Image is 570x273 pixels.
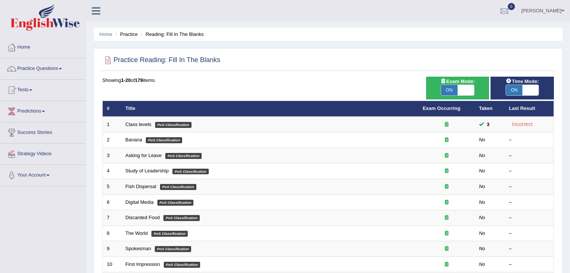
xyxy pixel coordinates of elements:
li: Reading: Fill In The Blanks [139,31,203,38]
a: Class levels [126,122,151,127]
em: No [479,215,485,220]
td: 3 [103,148,121,163]
td: 7 [103,210,121,226]
div: – [509,214,549,221]
div: Show exams occurring in exams [426,77,489,99]
th: Title [121,101,419,117]
th: # [103,101,121,117]
div: – [509,136,549,144]
em: No [479,199,485,205]
a: Home [99,31,112,37]
div: – [509,168,549,175]
th: Taken [475,101,505,117]
div: – [509,261,549,268]
a: Tests [0,80,86,98]
em: PoS Classification [157,200,194,206]
a: Predictions [0,101,86,120]
div: Exam occurring question [423,261,471,268]
em: PoS Classification [155,246,191,252]
div: – [509,183,549,190]
a: Fish Dispersal [126,184,156,189]
th: Last Result [505,101,554,117]
div: Exam occurring question [423,136,471,144]
div: Exam occurring question [423,168,471,175]
div: Exam occurring question [423,245,471,252]
div: – [509,152,549,159]
a: Digital Media [126,199,154,205]
em: PoS Classification [146,137,182,143]
a: Home [0,37,86,56]
span: ON [441,85,458,95]
em: PoS Classification [151,231,188,237]
em: No [479,261,485,267]
div: Exam occurring question [423,152,471,159]
div: Incorrect [509,120,536,129]
em: PoS Classification [165,153,202,159]
span: Time Mode: [503,77,542,85]
a: Discarded Food [126,215,160,220]
a: Banana [126,137,142,142]
div: Showing of items. [102,77,554,84]
em: PoS Classification [163,215,200,221]
h2: Practice Reading: Fill In The Blanks [102,55,220,66]
div: Exam occurring question [423,121,471,128]
em: No [479,230,485,236]
b: 179 [135,77,143,83]
span: 0 [508,3,515,10]
div: – [509,245,549,252]
div: Exam occurring question [423,230,471,237]
a: Strategy Videos [0,144,86,162]
div: – [509,199,549,206]
span: You can still take this question [484,120,492,128]
div: Exam occurring question [423,183,471,190]
a: The World [126,230,148,236]
em: PoS Classification [160,184,196,190]
td: 10 [103,257,121,272]
a: Success Stories [0,122,86,141]
a: Your Account [0,165,86,184]
li: Practice [114,31,138,38]
a: Practice Questions [0,58,86,77]
em: No [479,153,485,158]
div: – [509,230,549,237]
span: Exam Mode: [437,77,478,85]
td: 2 [103,132,121,148]
td: 4 [103,163,121,179]
span: ON [506,85,522,95]
em: No [479,168,485,174]
a: Asking for Leave [126,153,162,158]
em: No [479,184,485,189]
a: Spokesman [126,246,151,251]
a: First Impression [126,261,160,267]
em: No [479,246,485,251]
a: Exam Occurring [423,105,460,111]
a: Study of Leadership [126,168,169,174]
div: Exam occurring question [423,214,471,221]
em: PoS Classification [172,169,209,175]
em: PoS Classification [155,122,191,128]
td: 5 [103,179,121,195]
td: 6 [103,194,121,210]
td: 9 [103,241,121,257]
em: PoS Classification [164,262,200,268]
div: Exam occurring question [423,199,471,206]
em: No [479,137,485,142]
td: 1 [103,117,121,132]
b: 1-20 [121,77,131,83]
td: 8 [103,226,121,241]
